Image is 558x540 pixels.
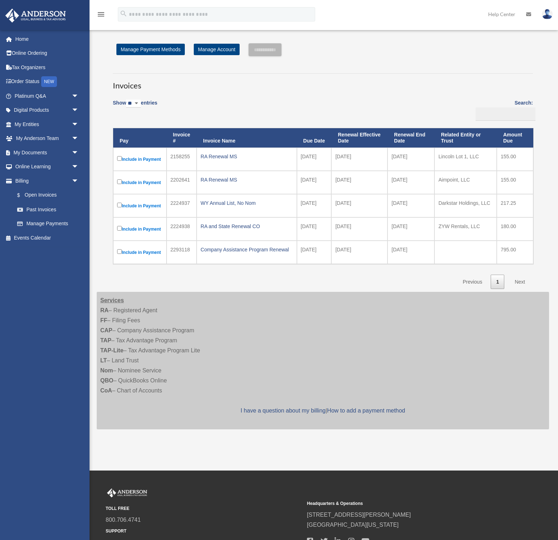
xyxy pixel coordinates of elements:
[197,128,297,148] th: Invoice Name: activate to sort column ascending
[241,408,326,414] a: I have a question about my billing
[41,76,57,87] div: NEW
[3,9,68,23] img: Anderson Advisors Platinum Portal
[307,512,411,518] a: [STREET_ADDRESS][PERSON_NAME]
[72,103,86,118] span: arrow_drop_down
[5,89,90,103] a: Platinum Q&Aarrow_drop_down
[100,297,124,303] strong: Services
[97,10,105,19] i: menu
[331,148,388,171] td: [DATE]
[331,217,388,241] td: [DATE]
[100,367,113,373] strong: Nom
[201,198,293,208] div: WY Annual List, No Nom
[388,128,434,148] th: Renewal End Date: activate to sort column ascending
[388,171,434,194] td: [DATE]
[116,44,185,55] a: Manage Payment Methods
[457,275,487,289] a: Previous
[5,60,90,74] a: Tax Organizers
[167,148,197,171] td: 2158255
[100,357,107,363] strong: LT
[117,179,122,184] input: Include in Payment
[10,217,86,231] a: Manage Payments
[106,517,141,523] a: 800.706.4741
[331,241,388,264] td: [DATE]
[167,194,197,217] td: 2224937
[509,275,530,289] a: Next
[473,98,533,121] label: Search:
[117,203,122,207] input: Include in Payment
[297,217,332,241] td: [DATE]
[72,131,86,146] span: arrow_drop_down
[72,117,86,132] span: arrow_drop_down
[388,241,434,264] td: [DATE]
[117,156,122,161] input: Include in Payment
[100,337,111,343] strong: TAP
[497,194,533,217] td: 217.25
[10,188,82,203] a: $Open Invoices
[434,148,497,171] td: Lincoln Lot 1, LLC
[388,194,434,217] td: [DATE]
[307,500,503,507] small: Headquarters & Operations
[117,178,163,187] label: Include in Payment
[97,292,549,429] div: – Registered Agent – Filing Fees – Company Assistance Program – Tax Advantage Program – Tax Advan...
[117,155,163,164] label: Include in Payment
[307,522,399,528] a: [GEOGRAPHIC_DATA][US_STATE]
[5,145,90,160] a: My Documentsarrow_drop_down
[297,128,332,148] th: Due Date: activate to sort column ascending
[100,347,124,353] strong: TAP-Lite
[388,217,434,241] td: [DATE]
[117,248,163,257] label: Include in Payment
[5,117,90,131] a: My Entitiesarrow_drop_down
[497,148,533,171] td: 155.00
[497,171,533,194] td: 155.00
[106,488,149,498] img: Anderson Advisors Platinum Portal
[100,406,545,416] p: |
[388,148,434,171] td: [DATE]
[167,128,197,148] th: Invoice #: activate to sort column ascending
[100,377,113,384] strong: QBO
[297,171,332,194] td: [DATE]
[106,505,302,512] small: TOLL FREE
[167,241,197,264] td: 2293118
[497,128,533,148] th: Amount Due: activate to sort column ascending
[5,131,90,146] a: My Anderson Teamarrow_drop_down
[72,89,86,103] span: arrow_drop_down
[100,327,112,333] strong: CAP
[297,241,332,264] td: [DATE]
[5,32,90,46] a: Home
[117,201,163,210] label: Include in Payment
[327,408,405,414] a: How to add a payment method
[434,128,497,148] th: Related Entity or Trust: activate to sort column ascending
[10,202,86,217] a: Past Invoices
[201,245,293,255] div: Company Assistance Program Renewal
[100,387,112,394] strong: CoA
[297,194,332,217] td: [DATE]
[167,171,197,194] td: 2202641
[497,241,533,264] td: 795.00
[5,160,90,174] a: Online Learningarrow_drop_down
[434,171,497,194] td: Aimpoint, LLC
[297,148,332,171] td: [DATE]
[434,217,497,241] td: ZYW Rentals, LLC
[491,275,504,289] a: 1
[113,128,167,148] th: Pay: activate to sort column descending
[5,74,90,89] a: Order StatusNEW
[201,151,293,161] div: RA Renewal MS
[113,98,157,115] label: Show entries
[5,174,86,188] a: Billingarrow_drop_down
[5,231,90,245] a: Events Calendar
[100,307,109,313] strong: RA
[117,225,163,233] label: Include in Payment
[476,107,535,121] input: Search:
[117,249,122,254] input: Include in Payment
[331,128,388,148] th: Renewal Effective Date: activate to sort column ascending
[5,103,90,117] a: Digital Productsarrow_drop_down
[106,527,302,535] small: SUPPORT
[5,46,90,61] a: Online Ordering
[331,194,388,217] td: [DATE]
[113,73,533,91] h3: Invoices
[72,160,86,174] span: arrow_drop_down
[434,194,497,217] td: Darkstar Holdings, LLC
[72,174,86,188] span: arrow_drop_down
[201,221,293,231] div: RA and State Renewal CO
[126,100,141,108] select: Showentries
